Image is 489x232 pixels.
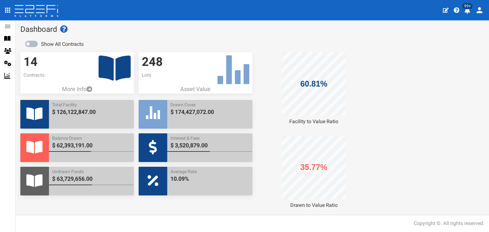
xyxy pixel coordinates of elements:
h3: 14 [24,55,131,69]
div: Copyright ©. All rights reserved. [414,220,484,227]
span: Total Facility [52,102,131,108]
span: Undrawn Funds [52,168,131,175]
span: Balance Drawn [52,135,131,141]
label: Show All Contracts [41,41,84,48]
span: $ 174,427,072.00 [170,108,249,116]
span: $ 126,122,847.00 [52,108,131,116]
p: Asset Value [139,85,252,93]
span: Interest & Fees [170,135,249,141]
span: $ 3,520,879.00 [170,141,249,150]
div: Facility to Value Ratio [257,118,370,125]
span: $ 62,393,191.00 [52,141,131,150]
span: 10.09% [170,175,249,183]
a: More Info [20,85,134,93]
div: Drawn to Value Ratio [257,202,370,209]
span: Drawn Cover [170,102,249,108]
span: Average Rate [170,168,249,175]
h3: 248 [142,55,249,69]
p: Contracts [24,72,131,79]
span: $ 63,729,656.00 [52,175,131,183]
p: Lots [142,72,249,79]
h1: Dashboard [20,25,484,33]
